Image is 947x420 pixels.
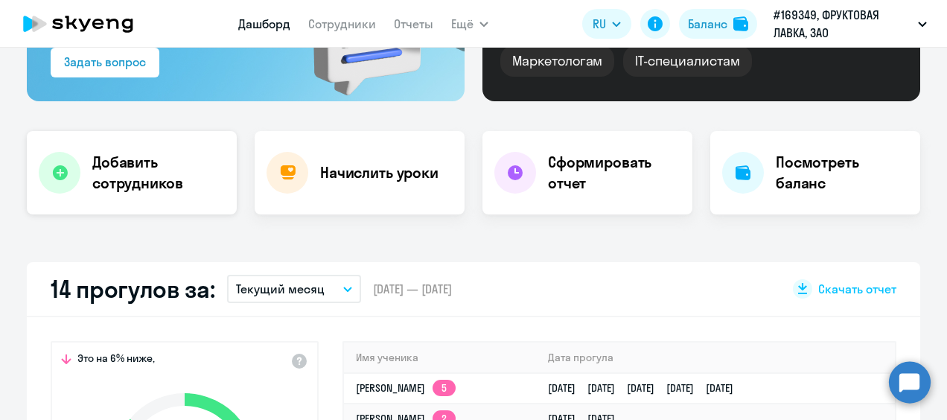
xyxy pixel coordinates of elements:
button: Ещё [451,9,488,39]
h4: Добавить сотрудников [92,152,225,194]
a: Отчеты [394,16,433,31]
button: Текущий месяц [227,275,361,303]
div: IT-специалистам [623,45,751,77]
a: [DATE][DATE][DATE][DATE][DATE] [548,381,745,395]
span: Это на 6% ниже, [77,351,155,369]
th: Дата прогула [536,343,895,373]
div: Маркетологам [500,45,614,77]
span: RU [593,15,606,33]
span: Ещё [451,15,473,33]
h4: Сформировать отчет [548,152,680,194]
a: Сотрудники [308,16,376,31]
p: #169349, ФРУКТОВАЯ ЛАВКА, ЗАО [774,6,912,42]
button: RU [582,9,631,39]
img: balance [733,16,748,31]
button: #169349, ФРУКТОВАЯ ЛАВКА, ЗАО [766,6,934,42]
span: Скачать отчет [818,281,896,297]
h2: 14 прогулов за: [51,274,215,304]
div: Баланс [688,15,727,33]
a: Дашборд [238,16,290,31]
h4: Начислить уроки [320,162,439,183]
button: Задать вопрос [51,48,159,77]
h4: Посмотреть баланс [776,152,908,194]
th: Имя ученика [344,343,536,373]
span: [DATE] — [DATE] [373,281,452,297]
p: Текущий месяц [236,280,325,298]
app-skyeng-badge: 5 [433,380,456,396]
a: [PERSON_NAME]5 [356,381,456,395]
button: Балансbalance [679,9,757,39]
div: Задать вопрос [64,53,146,71]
